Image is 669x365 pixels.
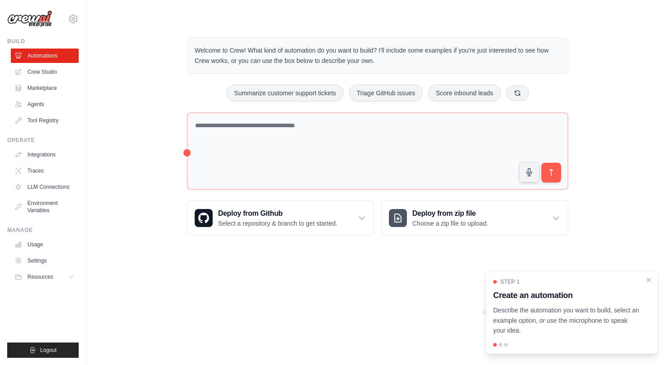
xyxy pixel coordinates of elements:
[227,85,343,102] button: Summarize customer support tickets
[195,45,561,66] p: Welcome to Crew! What kind of automation do you want to build? I'll include some examples if you'...
[500,278,520,285] span: Step 1
[7,137,79,144] div: Operate
[645,276,652,284] button: Close walkthrough
[218,219,337,228] p: Select a repository & branch to get started.
[11,113,79,128] a: Tool Registry
[11,270,79,284] button: Resources
[11,164,79,178] a: Traces
[412,208,488,219] h3: Deploy from zip file
[7,38,79,45] div: Build
[7,227,79,234] div: Manage
[27,273,53,280] span: Resources
[11,196,79,218] a: Environment Variables
[11,237,79,252] a: Usage
[7,10,52,27] img: Logo
[11,180,79,194] a: LLM Connections
[11,81,79,95] a: Marketplace
[11,147,79,162] a: Integrations
[493,305,640,336] p: Describe the automation you want to build, select an example option, or use the microphone to spe...
[428,85,501,102] button: Score inbound leads
[7,343,79,358] button: Logout
[11,254,79,268] a: Settings
[349,85,423,102] button: Triage GitHub issues
[11,97,79,111] a: Agents
[412,219,488,228] p: Choose a zip file to upload.
[40,347,57,354] span: Logout
[11,49,79,63] a: Automations
[218,208,337,219] h3: Deploy from Github
[493,289,640,302] h3: Create an automation
[11,65,79,79] a: Crew Studio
